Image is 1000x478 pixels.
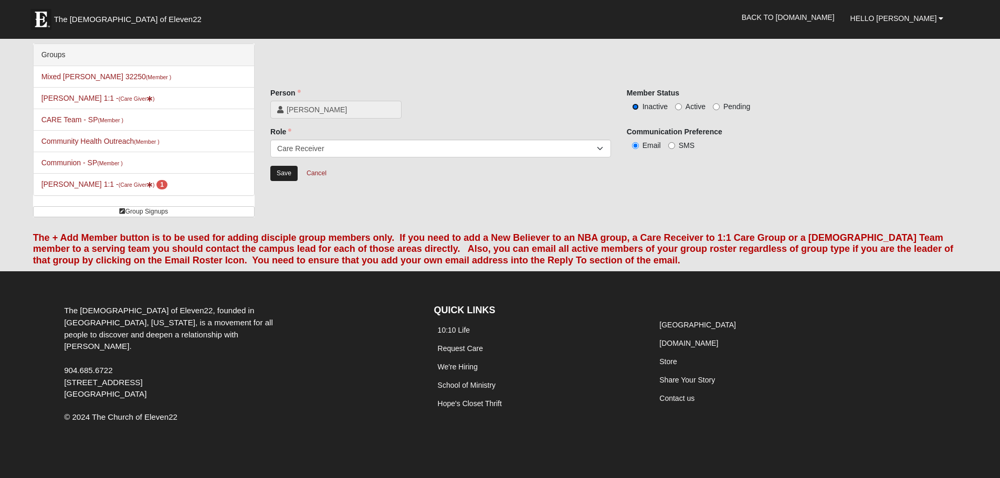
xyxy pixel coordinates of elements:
label: Person [270,88,300,98]
div: The [DEMOGRAPHIC_DATA] of Eleven22, founded in [GEOGRAPHIC_DATA], [US_STATE], is a movement for a... [56,305,303,400]
a: Contact us [659,394,694,402]
input: Email [632,142,639,149]
h4: QUICK LINKS [434,305,640,316]
small: (Member ) [146,74,171,80]
a: Back to [DOMAIN_NAME] [734,4,843,30]
span: Inactive [643,102,668,111]
div: Groups [34,44,254,66]
font: The + Add Member button is to be used for adding disciple group members only. If you need to add ... [33,232,954,265]
a: Group Signups [33,206,255,217]
a: School of Ministry [438,381,496,389]
input: SMS [668,142,675,149]
a: [DOMAIN_NAME] [659,339,718,347]
small: (Member ) [134,139,159,145]
span: Hello [PERSON_NAME] [850,14,937,23]
a: [PERSON_NAME] 1:1 -(Care Giver) [41,94,155,102]
a: Cancel [300,165,333,182]
label: Communication Preference [627,126,722,137]
a: Share Your Story [659,376,715,384]
a: Hello [PERSON_NAME] [843,5,952,31]
span: SMS [679,141,694,150]
span: Active [686,102,706,111]
small: (Member ) [98,117,123,123]
a: Request Care [438,344,483,353]
a: [PERSON_NAME] 1:1 -(Care Giver) 1 [41,180,167,188]
label: Member Status [627,88,679,98]
a: CARE Team - SP(Member ) [41,115,123,124]
a: Mixed [PERSON_NAME] 32250(Member ) [41,72,172,81]
a: We're Hiring [438,363,478,371]
small: (Care Giver ) [119,95,155,102]
small: (Member ) [97,160,122,166]
span: Pending [723,102,750,111]
label: Role [270,126,291,137]
a: Communion - SP(Member ) [41,158,123,167]
a: [GEOGRAPHIC_DATA] [659,321,736,329]
input: Active [675,103,682,110]
span: [GEOGRAPHIC_DATA] [64,389,146,398]
span: © 2024 The Church of Eleven22 [64,412,177,421]
input: Alt+s [270,166,298,181]
span: The [DEMOGRAPHIC_DATA] of Eleven22 [54,14,202,25]
a: Store [659,357,677,366]
a: 10:10 Life [438,326,470,334]
input: Inactive [632,103,639,110]
a: The [DEMOGRAPHIC_DATA] of Eleven22 [25,4,235,30]
img: Eleven22 logo [30,9,51,30]
span: number of pending members [156,180,167,189]
span: [PERSON_NAME] [287,104,395,115]
input: Pending [713,103,720,110]
a: Hope's Closet Thrift [438,399,502,408]
a: Community Health Outreach(Member ) [41,137,160,145]
small: (Care Giver ) [119,182,155,188]
span: Email [643,141,661,150]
